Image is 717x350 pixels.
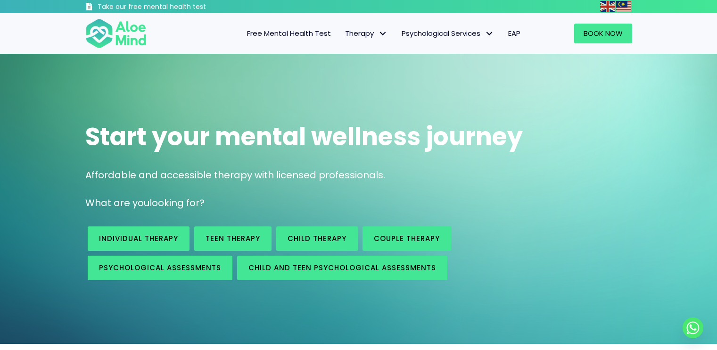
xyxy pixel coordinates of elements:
[483,27,496,41] span: Psychological Services: submenu
[501,24,527,43] a: EAP
[338,24,395,43] a: TherapyTherapy: submenu
[99,263,221,273] span: Psychological assessments
[363,226,451,251] a: Couple therapy
[402,28,494,38] span: Psychological Services
[237,256,447,280] a: Child and Teen Psychological assessments
[374,233,440,243] span: Couple therapy
[247,28,331,38] span: Free Mental Health Test
[395,24,501,43] a: Psychological ServicesPsychological Services: submenu
[574,24,632,43] a: Book Now
[248,263,436,273] span: Child and Teen Psychological assessments
[616,1,631,12] img: ms
[600,1,616,12] a: English
[276,226,358,251] a: Child Therapy
[85,18,147,49] img: Aloe mind Logo
[288,233,346,243] span: Child Therapy
[584,28,623,38] span: Book Now
[88,256,232,280] a: Psychological assessments
[600,1,615,12] img: en
[88,226,190,251] a: Individual therapy
[149,196,205,209] span: looking for?
[85,196,149,209] span: What are you
[99,233,178,243] span: Individual therapy
[508,28,520,38] span: EAP
[85,168,632,182] p: Affordable and accessible therapy with licensed professionals.
[85,2,256,13] a: Take our free mental health test
[206,233,260,243] span: Teen Therapy
[194,226,272,251] a: Teen Therapy
[345,28,387,38] span: Therapy
[240,24,338,43] a: Free Mental Health Test
[683,317,703,338] a: Whatsapp
[159,24,527,43] nav: Menu
[616,1,632,12] a: Malay
[376,27,390,41] span: Therapy: submenu
[85,119,523,154] span: Start your mental wellness journey
[98,2,256,12] h3: Take our free mental health test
